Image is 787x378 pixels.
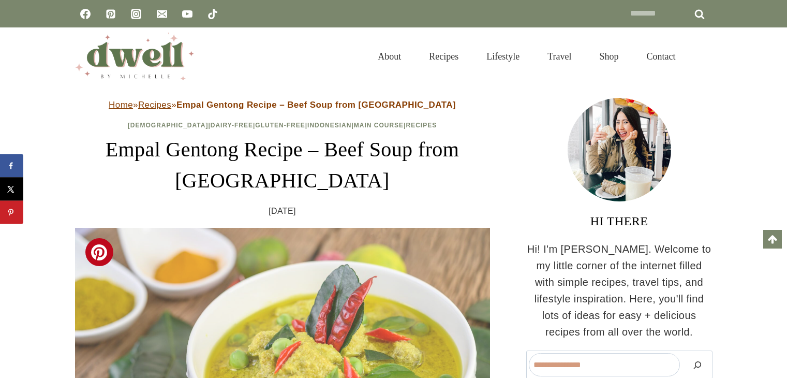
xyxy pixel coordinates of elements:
[472,40,533,74] a: Lifestyle
[364,40,415,74] a: About
[633,40,690,74] a: Contact
[255,122,305,129] a: Gluten-Free
[307,122,351,129] a: Indonesian
[75,4,96,24] a: Facebook
[585,40,632,74] a: Shop
[128,122,437,129] span: | | | | |
[176,100,456,110] strong: Empal Gentong Recipe – Beef Soup from [GEOGRAPHIC_DATA]
[364,40,689,74] nav: Primary Navigation
[269,205,296,218] time: [DATE]
[100,4,121,24] a: Pinterest
[177,4,198,24] a: YouTube
[526,212,712,230] h3: HI THERE
[109,100,133,110] a: Home
[126,4,146,24] a: Instagram
[75,134,490,196] h1: Empal Gentong Recipe – Beef Soup from [GEOGRAPHIC_DATA]
[75,33,194,80] img: DWELL by michelle
[685,353,710,376] button: Search
[202,4,223,24] a: TikTok
[128,122,209,129] a: [DEMOGRAPHIC_DATA]
[138,100,171,110] a: Recipes
[533,40,585,74] a: Travel
[406,122,437,129] a: Recipes
[763,230,782,249] a: Scroll to top
[152,4,172,24] a: Email
[354,122,404,129] a: Main Course
[109,100,456,110] span: » »
[415,40,472,74] a: Recipes
[695,48,712,65] button: View Search Form
[526,241,712,340] p: Hi! I'm [PERSON_NAME]. Welcome to my little corner of the internet filled with simple recipes, tr...
[211,122,253,129] a: Dairy-Free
